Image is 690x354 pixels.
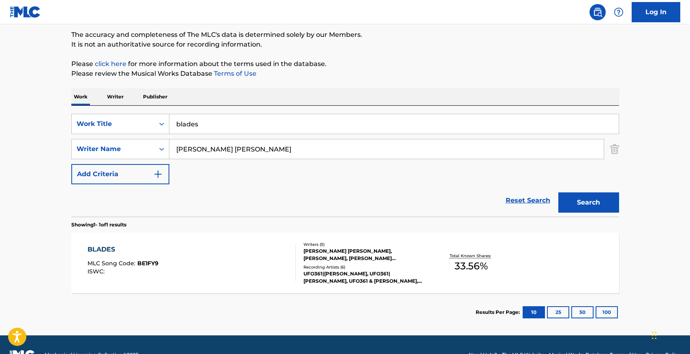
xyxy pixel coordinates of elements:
[77,119,150,129] div: Work Title
[502,192,554,209] a: Reset Search
[10,6,41,18] img: MLC Logo
[303,270,426,285] div: UFO361|[PERSON_NAME], UFO361|[PERSON_NAME], UFO361 & [PERSON_NAME], [PERSON_NAME]|UFO361, UFO361 ...
[558,192,619,213] button: Search
[455,259,488,273] span: 33.56 %
[71,30,619,40] p: The accuracy and completeness of The MLC's data is determined solely by our Members.
[632,2,680,22] a: Log In
[71,59,619,69] p: Please for more information about the terms used in the database.
[77,144,150,154] div: Writer Name
[71,88,90,105] p: Work
[611,4,627,20] div: Help
[649,315,690,354] div: Widget chat
[547,306,569,318] button: 25
[153,169,163,179] img: 9d2ae6d4665cec9f34b9.svg
[303,241,426,247] div: Writers ( 5 )
[71,221,126,228] p: Showing 1 - 1 of 1 results
[88,260,137,267] span: MLC Song Code :
[652,323,657,348] div: Trascina
[88,245,158,254] div: BLADES
[105,88,126,105] p: Writer
[590,4,606,20] a: Public Search
[71,69,619,79] p: Please review the Musical Works Database
[476,309,522,316] p: Results Per Page:
[95,60,126,68] a: click here
[649,315,690,354] iframe: Chat Widget
[303,247,426,262] div: [PERSON_NAME] [PERSON_NAME], [PERSON_NAME], [PERSON_NAME] [PERSON_NAME], [PERSON_NAME] [PERSON_NAME]
[610,139,619,159] img: Delete Criterion
[137,260,158,267] span: BE1FY9
[141,88,170,105] p: Publisher
[596,306,618,318] button: 100
[71,114,619,217] form: Search Form
[571,306,594,318] button: 50
[614,7,624,17] img: help
[303,264,426,270] div: Recording Artists ( 6 )
[71,164,169,184] button: Add Criteria
[71,40,619,49] p: It is not an authoritative source for recording information.
[71,232,619,293] a: BLADESMLC Song Code:BE1FY9ISWC:Writers (5)[PERSON_NAME] [PERSON_NAME], [PERSON_NAME], [PERSON_NAM...
[212,70,256,77] a: Terms of Use
[88,268,107,275] span: ISWC :
[450,253,493,259] p: Total Known Shares:
[593,7,602,17] img: search
[523,306,545,318] button: 10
